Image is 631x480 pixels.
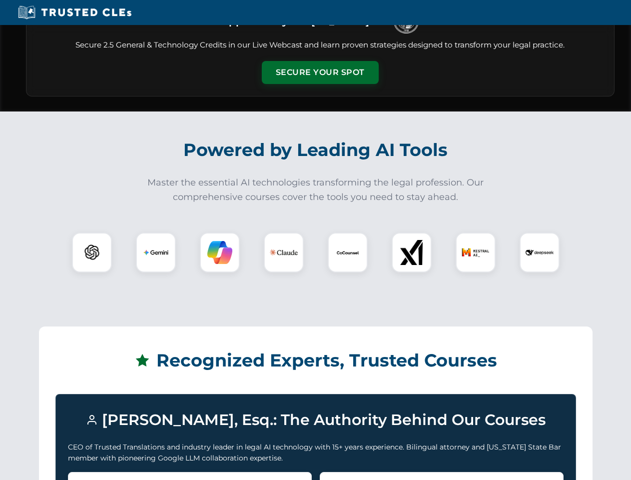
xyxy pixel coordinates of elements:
[55,343,576,378] h2: Recognized Experts, Trusted Courses
[207,240,232,265] img: Copilot Logo
[462,238,490,266] img: Mistral AI Logo
[399,240,424,265] img: xAI Logo
[270,238,298,266] img: Claude Logo
[15,5,134,20] img: Trusted CLEs
[335,240,360,265] img: CoCounsel Logo
[456,232,496,272] div: Mistral AI
[39,132,593,167] h2: Powered by Leading AI Tools
[68,406,564,433] h3: [PERSON_NAME], Esq.: The Authority Behind Our Courses
[264,232,304,272] div: Claude
[72,232,112,272] div: ChatGPT
[262,61,379,84] button: Secure Your Spot
[141,175,491,204] p: Master the essential AI technologies transforming the legal profession. Our comprehensive courses...
[520,232,560,272] div: DeepSeek
[200,232,240,272] div: Copilot
[143,240,168,265] img: Gemini Logo
[136,232,176,272] div: Gemini
[392,232,432,272] div: xAI
[38,39,602,51] p: Secure 2.5 General & Technology Credits in our Live Webcast and learn proven strategies designed ...
[328,232,368,272] div: CoCounsel
[77,238,106,267] img: ChatGPT Logo
[68,441,564,464] p: CEO of Trusted Translations and industry leader in legal AI technology with 15+ years experience....
[526,238,554,266] img: DeepSeek Logo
